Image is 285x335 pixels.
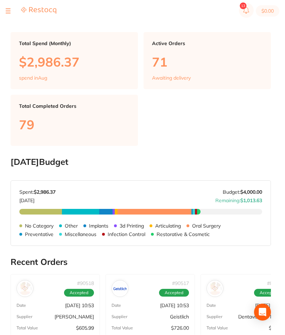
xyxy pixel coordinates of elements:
p: Total Completed Orders [19,104,129,109]
p: Remaining: [215,195,262,204]
p: Oral Surgery [192,223,221,229]
p: Other [65,223,78,229]
p: No Category [25,223,53,229]
a: Total Spend (Monthly)$2,986.37spend inAug [11,32,138,89]
p: # 90517 [172,281,189,286]
strong: $2,986.37 [34,189,56,196]
p: Date [17,303,26,308]
p: 3d Printing [120,223,144,229]
p: # 89445 [267,281,284,286]
strong: $1,013.63 [240,198,262,204]
p: Implants [89,223,108,229]
p: 79 [19,118,129,132]
button: $0.00 [256,6,279,17]
p: Infection Control [108,232,145,237]
p: [DATE] [19,195,56,204]
img: Henry Schein Halas [18,282,32,296]
h2: Recent Orders [11,258,271,267]
p: # 90518 [77,281,94,286]
img: Geistlich [113,282,127,296]
a: Restocq Logo [21,7,56,15]
p: Geistlich [170,314,189,320]
span: Accepted [254,289,284,297]
a: Total Completed Orders79 [11,95,138,146]
p: $2,986.37 [19,55,129,69]
p: Total Value [112,326,133,331]
h2: [DATE] Budget [11,157,271,167]
p: $726.00 [171,325,189,331]
p: $605.99 [76,325,94,331]
p: Dentavision PTY Ltd [238,314,284,320]
p: $96.31 [269,325,284,331]
span: Accepted [159,289,189,297]
p: Awaiting delivery [152,75,191,81]
p: Restorative & Cosmetic [157,232,210,237]
a: Active Orders71Awaiting delivery [144,32,271,89]
p: Supplier [17,315,32,320]
p: Total Value [207,326,228,331]
p: Date [112,303,121,308]
img: Dentavision PTY Ltd [208,282,222,296]
p: Budget: [223,190,262,195]
p: [DATE] 11:06 [255,303,284,309]
p: Date [207,303,216,308]
p: [DATE] 10:53 [65,303,94,309]
img: Restocq Logo [21,7,56,14]
p: Supplier [207,315,222,320]
span: Accepted [64,289,94,297]
p: 71 [152,55,262,69]
p: Total Value [17,326,38,331]
p: [PERSON_NAME] [55,314,94,320]
p: Spent: [19,190,56,195]
p: spend in Aug [19,75,47,81]
p: Total Spend (Monthly) [19,41,129,46]
p: Articulating [155,223,181,229]
p: Preventative [25,232,53,237]
p: Active Orders [152,41,262,46]
p: Supplier [112,315,127,320]
p: Miscellaneous [65,232,96,237]
strong: $4,000.00 [240,189,262,196]
div: Open Intercom Messenger [254,304,271,321]
p: [DATE] 10:53 [160,303,189,309]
